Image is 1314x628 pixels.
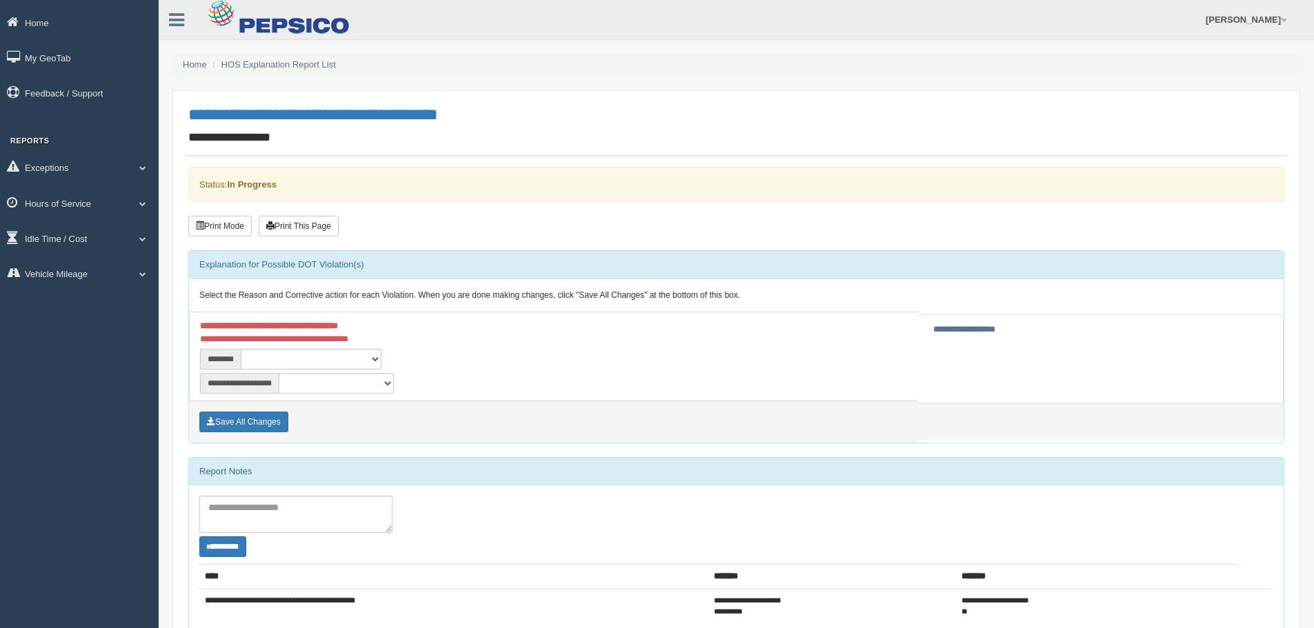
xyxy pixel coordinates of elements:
div: Status: [188,167,1284,202]
strong: In Progress [227,179,277,190]
a: HOS Explanation Report List [221,59,336,70]
div: Report Notes [189,458,1284,485]
button: Print Mode [188,216,252,236]
div: Explanation for Possible DOT Violation(s) [189,251,1284,278]
button: Print This Page [259,216,339,236]
div: Select the Reason and Corrective action for each Violation. When you are done making changes, cli... [189,279,1284,312]
a: Home [183,59,207,70]
button: Save [199,412,288,432]
button: Change Filter Options [199,536,246,557]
